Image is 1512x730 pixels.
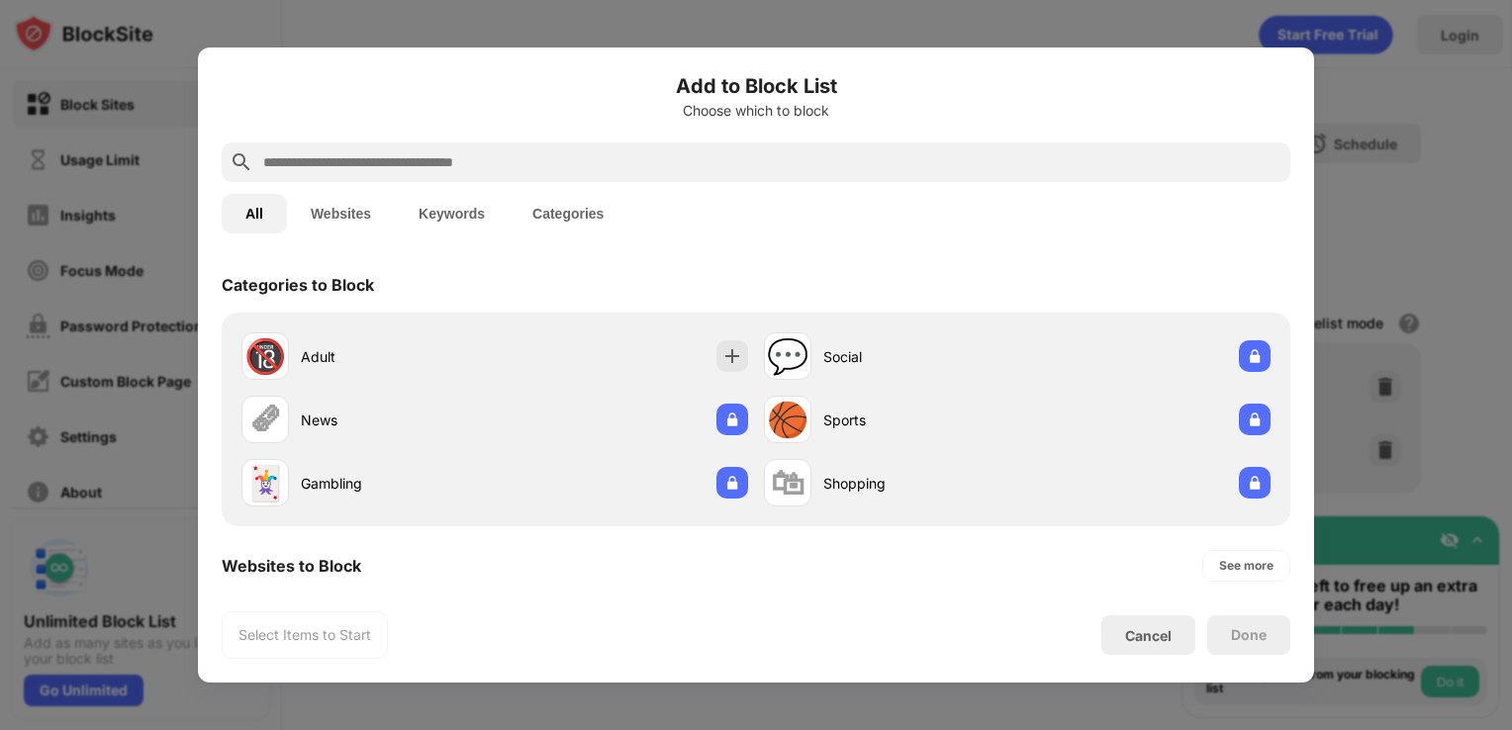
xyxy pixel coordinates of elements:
[287,194,395,233] button: Websites
[1219,556,1274,576] div: See more
[222,71,1290,101] h6: Add to Block List
[244,336,286,377] div: 🔞
[301,473,495,494] div: Gambling
[767,336,808,377] div: 💬
[395,194,509,233] button: Keywords
[1125,627,1172,644] div: Cancel
[823,410,1017,430] div: Sports
[823,473,1017,494] div: Shopping
[301,346,495,367] div: Adult
[767,400,808,440] div: 🏀
[509,194,627,233] button: Categories
[222,556,361,576] div: Websites to Block
[248,400,282,440] div: 🗞
[222,194,287,233] button: All
[222,103,1290,119] div: Choose which to block
[222,275,374,295] div: Categories to Block
[823,346,1017,367] div: Social
[230,150,253,174] img: search.svg
[238,625,371,645] div: Select Items to Start
[771,463,804,503] div: 🛍
[1231,627,1267,643] div: Done
[244,463,286,503] div: 🃏
[301,410,495,430] div: News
